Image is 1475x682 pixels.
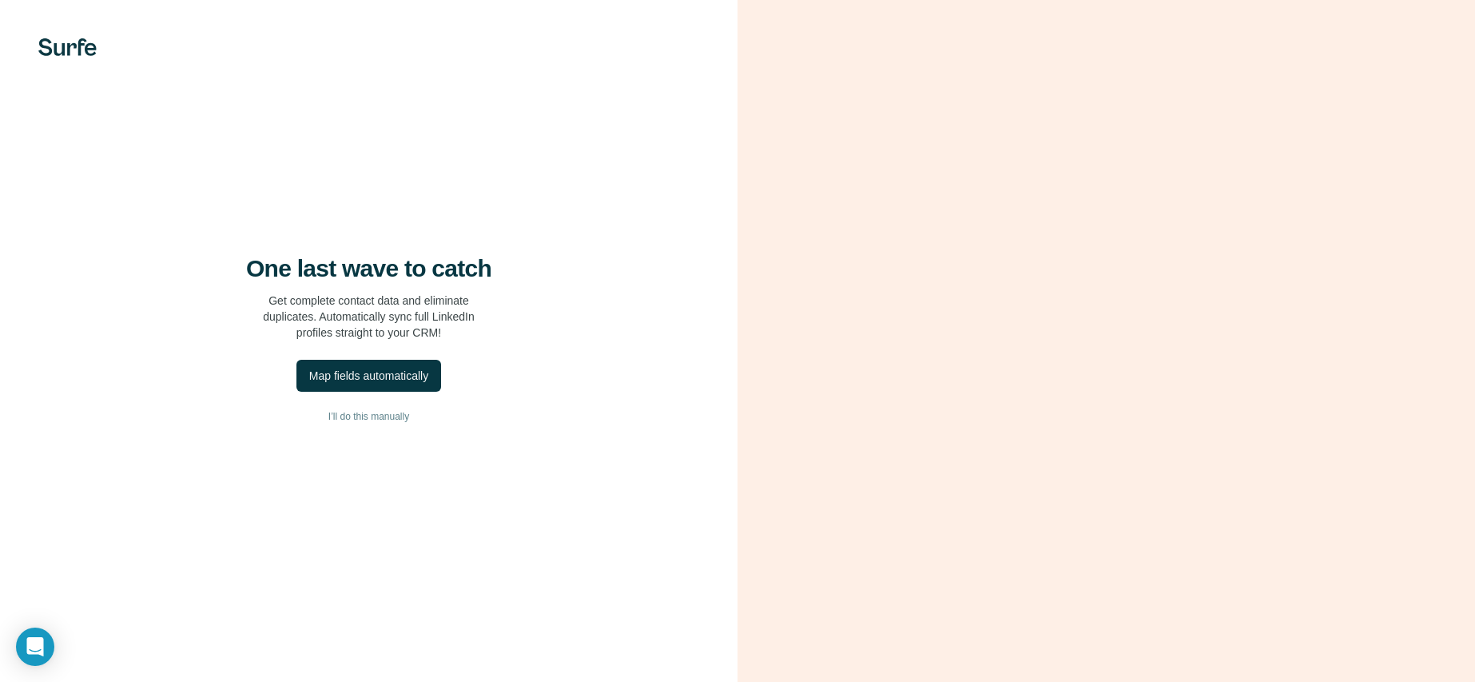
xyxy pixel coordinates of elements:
[309,368,428,384] div: Map fields automatically
[263,293,475,341] p: Get complete contact data and eliminate duplicates. Automatically sync full LinkedIn profiles str...
[38,38,97,56] img: Surfe's logo
[32,405,706,429] button: I’ll do this manually
[296,360,441,392] button: Map fields automatically
[328,409,409,424] span: I’ll do this manually
[16,628,54,666] div: Open Intercom Messenger
[246,254,491,283] h4: One last wave to catch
